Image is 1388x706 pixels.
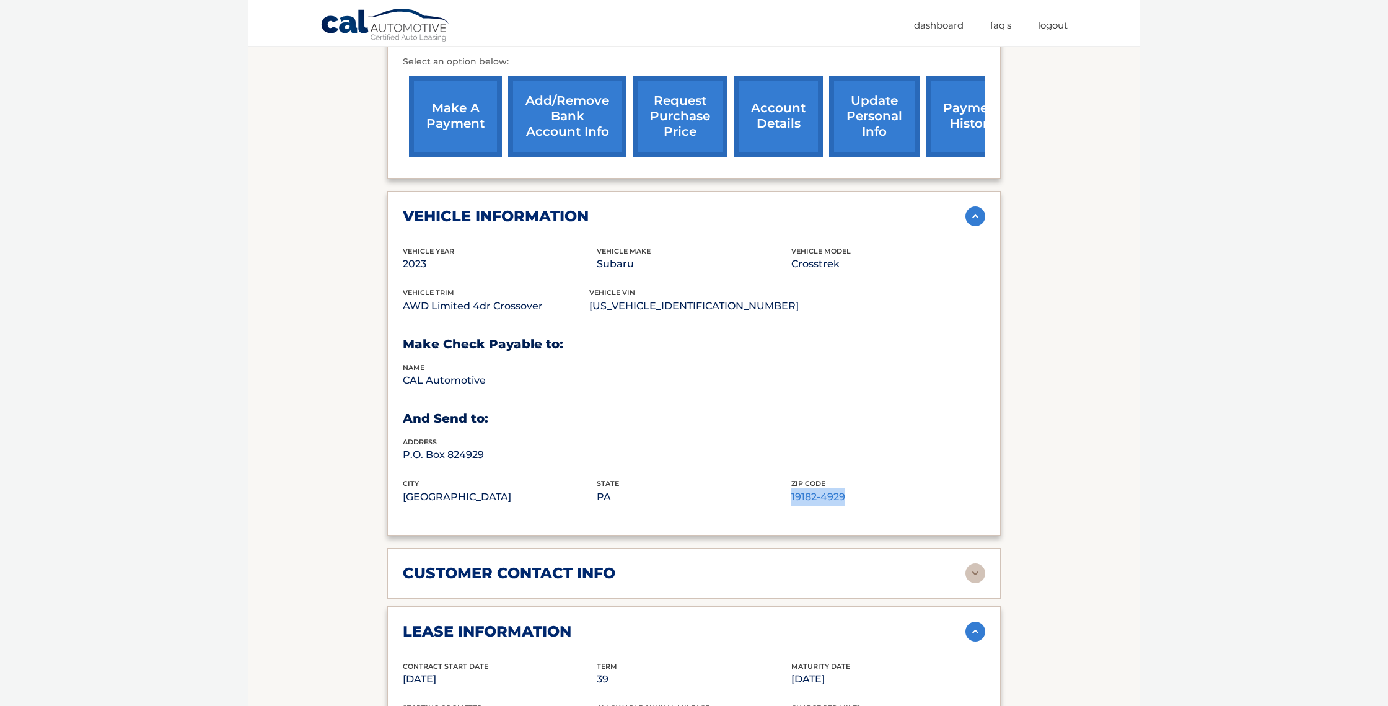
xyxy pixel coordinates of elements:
a: make a payment [409,76,502,157]
span: zip code [791,479,825,488]
span: Maturity Date [791,662,850,671]
a: Add/Remove bank account info [508,76,626,157]
p: P.O. Box 824929 [403,446,597,464]
p: PA [597,488,791,506]
span: Term [597,662,617,671]
span: vehicle model [791,247,851,255]
p: Crosstrek [791,255,985,273]
a: account details [734,76,823,157]
p: 2023 [403,255,597,273]
span: Contract Start Date [403,662,488,671]
p: 19182-4929 [791,488,985,506]
a: Logout [1038,15,1068,35]
span: vehicle make [597,247,651,255]
span: address [403,438,437,446]
h3: Make Check Payable to: [403,337,985,352]
p: [GEOGRAPHIC_DATA] [403,488,597,506]
p: [DATE] [403,671,597,688]
p: AWD Limited 4dr Crossover [403,298,589,315]
img: accordion-active.svg [965,206,985,226]
h2: customer contact info [403,564,615,583]
span: vehicle Year [403,247,454,255]
h2: lease information [403,622,571,641]
a: update personal info [829,76,920,157]
a: request purchase price [633,76,727,157]
p: 39 [597,671,791,688]
p: [US_VEHICLE_IDENTIFICATION_NUMBER] [589,298,799,315]
h3: And Send to: [403,411,985,426]
h2: vehicle information [403,207,589,226]
p: CAL Automotive [403,372,597,389]
a: Cal Automotive [320,8,450,44]
a: payment history [926,76,1019,157]
p: Select an option below: [403,55,985,69]
span: city [403,479,419,488]
p: Subaru [597,255,791,273]
span: vehicle vin [589,288,635,297]
img: accordion-active.svg [965,622,985,642]
img: accordion-rest.svg [965,563,985,583]
span: state [597,479,619,488]
p: [DATE] [791,671,985,688]
a: Dashboard [914,15,964,35]
span: name [403,363,424,372]
span: vehicle trim [403,288,454,297]
a: FAQ's [990,15,1011,35]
